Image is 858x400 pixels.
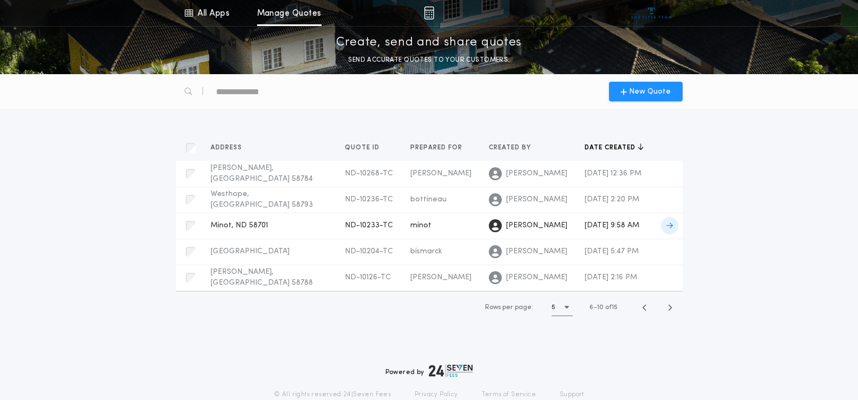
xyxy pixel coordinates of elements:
[590,304,593,311] span: 6
[211,190,313,209] span: Westhope, [GEOGRAPHIC_DATA] 58793
[345,143,382,152] span: Quote ID
[410,169,471,178] span: [PERSON_NAME]
[506,220,567,231] span: [PERSON_NAME]
[506,168,567,179] span: [PERSON_NAME]
[585,169,641,178] span: [DATE] 12:36 PM
[345,247,393,255] span: ND-10204-TC
[429,364,473,377] img: logo
[345,142,388,153] button: Quote ID
[482,390,536,399] a: Terms of Service
[410,247,442,255] span: bismarck
[609,82,683,101] button: New Quote
[345,195,393,204] span: ND-10236-TC
[345,273,391,281] span: ND-10126-TC
[629,86,671,97] span: New Quote
[410,273,471,281] span: [PERSON_NAME]
[211,221,268,229] span: Minot, ND 58701
[211,142,250,153] button: Address
[506,246,567,257] span: [PERSON_NAME]
[605,303,618,312] span: of 15
[424,6,434,19] img: img
[597,304,604,311] span: 10
[211,164,313,183] span: [PERSON_NAME], [GEOGRAPHIC_DATA] 58784
[631,8,672,18] img: vs-icon
[345,221,393,229] span: ND-10233-TC
[410,143,464,152] span: Prepared for
[211,143,244,152] span: Address
[336,34,522,51] p: Create, send and share quotes
[485,304,533,311] span: Rows per page:
[585,247,639,255] span: [DATE] 5:47 PM
[385,364,473,377] div: Powered by
[410,221,431,229] span: minot
[560,390,584,399] a: Support
[552,299,573,316] button: 5
[410,195,447,204] span: bottineau
[585,143,638,152] span: Date created
[415,390,458,399] a: Privacy Policy
[506,194,567,205] span: [PERSON_NAME]
[585,221,639,229] span: [DATE] 9:58 AM
[585,273,637,281] span: [DATE] 2:16 PM
[211,268,313,287] span: [PERSON_NAME], [GEOGRAPHIC_DATA] 58788
[345,169,393,178] span: ND-10268-TC
[489,143,533,152] span: Created by
[489,142,539,153] button: Created by
[552,302,555,313] h1: 5
[274,390,391,399] p: © All rights reserved. 24|Seven Fees
[585,195,639,204] span: [DATE] 2:20 PM
[506,272,567,283] span: [PERSON_NAME]
[348,55,509,65] p: SEND ACCURATE QUOTES TO YOUR CUSTOMERS.
[211,247,290,255] span: [GEOGRAPHIC_DATA]
[585,142,644,153] button: Date created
